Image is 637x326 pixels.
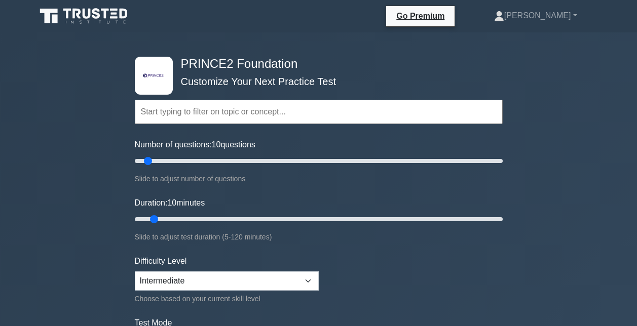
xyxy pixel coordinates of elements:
h4: PRINCE2 Foundation [177,57,453,71]
span: 10 [167,198,176,207]
label: Difficulty Level [135,255,187,267]
a: Go Premium [390,10,451,22]
input: Start typing to filter on topic or concept... [135,100,503,124]
label: Duration: minutes [135,197,205,209]
a: [PERSON_NAME] [470,6,602,26]
span: 10 [212,140,221,149]
div: Slide to adjust test duration (5-120 minutes) [135,231,503,243]
label: Number of questions: questions [135,139,255,151]
div: Choose based on your current skill level [135,293,319,305]
div: Slide to adjust number of questions [135,173,503,185]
